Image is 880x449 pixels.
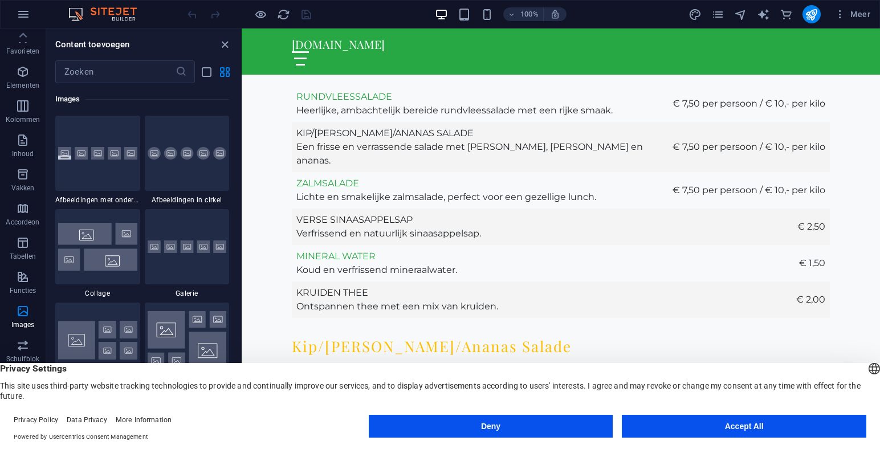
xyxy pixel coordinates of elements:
img: image-grid-dense.svg [148,311,227,369]
button: Meer [830,5,875,23]
h6: Content toevoegen [55,38,129,51]
div: Collage [55,209,140,298]
img: image-grid.svg [58,321,137,360]
span: Meer [834,9,870,20]
p: Inhoud [12,149,34,158]
div: Afbeeldingen met onderschriften [55,116,140,205]
span: Afbeeldingen in cirkel [145,195,230,205]
button: navigator [734,7,748,21]
p: Images [11,320,35,329]
img: gallery.svg [148,240,227,254]
p: Tabellen [10,252,36,261]
button: design [688,7,702,21]
p: Favorieten [6,47,39,56]
img: Editor Logo [66,7,151,21]
div: Galerie [145,209,230,298]
div: Afbeeldingsgrid [55,303,140,391]
h6: Images [55,92,229,106]
i: Design (Ctrl+Alt+Y) [688,8,702,21]
i: AI Writer [757,8,770,21]
p: Functies [10,286,36,295]
button: reload [276,7,290,21]
div: Afbeeldingen in cirkel [145,116,230,205]
i: Navigator [734,8,747,21]
button: commerce [780,7,793,21]
i: Pagina opnieuw laden [277,8,290,21]
button: 100% [503,7,544,21]
span: Galerie [145,289,230,298]
img: images-circled.svg [148,147,227,160]
h6: 100% [520,7,539,21]
i: Pagina's (Ctrl+Alt+S) [711,8,724,21]
button: pages [711,7,725,21]
i: Stel bij het wijzigen van de grootte van de weergegeven website automatisch het juist zoomniveau ... [550,9,560,19]
p: Accordeon [6,218,39,227]
button: grid-view [218,65,231,79]
button: text_generator [757,7,771,21]
p: Kolommen [6,115,40,124]
img: images-with-captions.svg [58,147,137,160]
img: collage.svg [58,223,137,270]
p: Elementen [6,81,39,90]
button: Klik hier om de voorbeeldmodus te verlaten en verder te gaan met bewerken [254,7,267,21]
span: Collage [55,289,140,298]
p: Vakken [11,183,35,193]
i: Commerce [780,8,793,21]
input: Zoeken [55,60,176,83]
button: close panel [218,38,231,51]
p: Schuifblok [6,354,39,364]
i: Publiceren [805,8,818,21]
button: list-view [199,65,213,79]
div: Afbeeldingsgrid druk [145,303,230,391]
span: Afbeeldingen met onderschriften [55,195,140,205]
button: publish [802,5,821,23]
